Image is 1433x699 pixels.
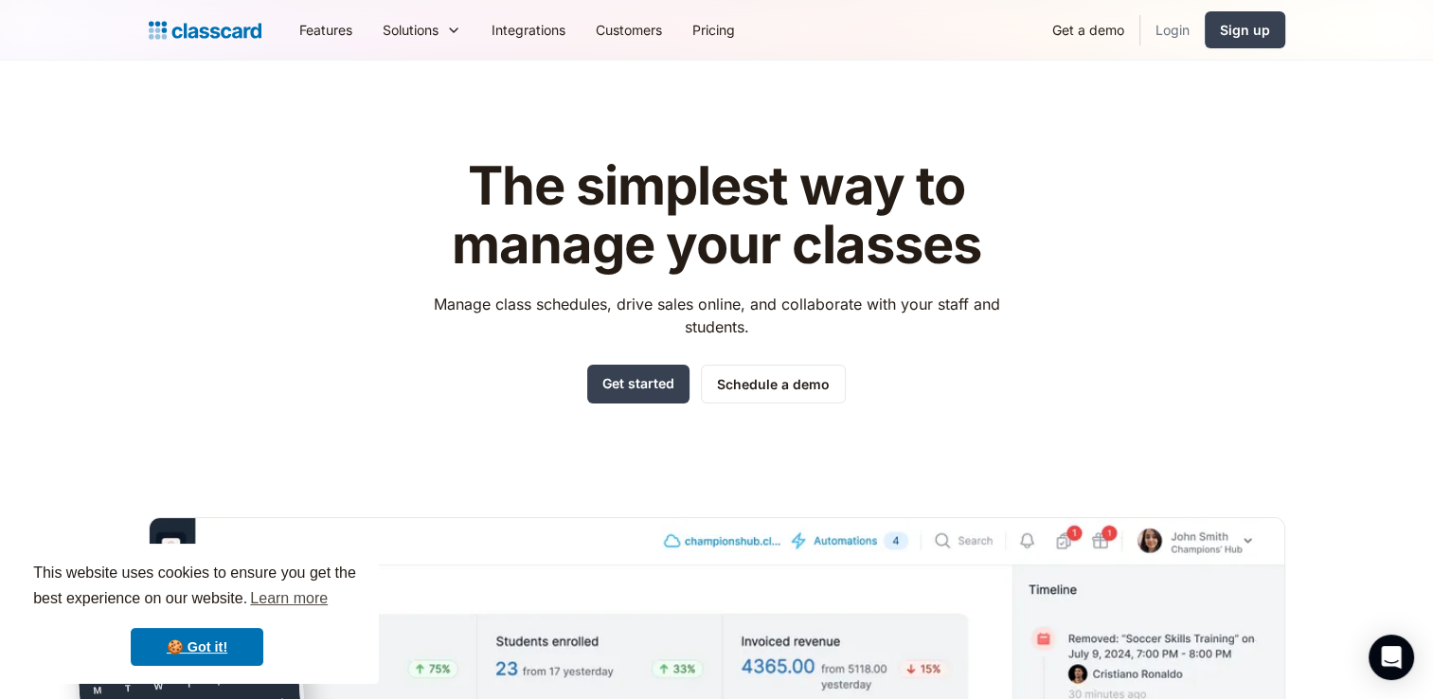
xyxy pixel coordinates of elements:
[1205,11,1285,48] a: Sign up
[587,365,690,403] a: Get started
[701,365,846,403] a: Schedule a demo
[1037,9,1139,51] a: Get a demo
[149,17,261,44] a: Logo
[416,293,1017,338] p: Manage class schedules, drive sales online, and collaborate with your staff and students.
[367,9,476,51] div: Solutions
[416,157,1017,274] h1: The simplest way to manage your classes
[476,9,581,51] a: Integrations
[15,544,379,684] div: cookieconsent
[1140,9,1205,51] a: Login
[1220,20,1270,40] div: Sign up
[33,562,361,613] span: This website uses cookies to ensure you get the best experience on our website.
[131,628,263,666] a: dismiss cookie message
[581,9,677,51] a: Customers
[284,9,367,51] a: Features
[677,9,750,51] a: Pricing
[383,20,439,40] div: Solutions
[1369,635,1414,680] div: Open Intercom Messenger
[247,584,331,613] a: learn more about cookies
